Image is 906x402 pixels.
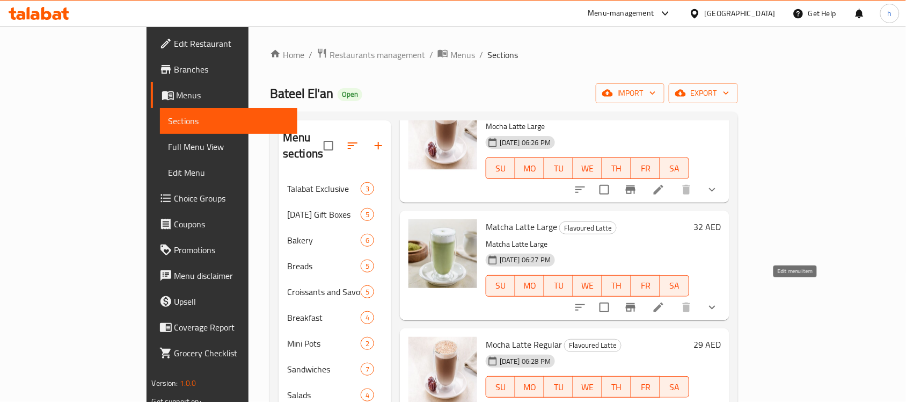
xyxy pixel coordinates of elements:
span: Grocery Checklist [174,347,289,360]
span: 7 [361,364,374,375]
a: Coupons [151,211,298,237]
span: Menu disclaimer [174,269,289,282]
div: Open [338,88,362,101]
button: show more [699,295,725,320]
button: import [596,83,664,103]
span: Breads [287,260,361,272]
span: import [604,87,656,100]
span: TU [549,278,569,293]
svg: Show Choices [706,183,719,196]
button: delete [674,177,699,203]
p: Mocha Latte Large [486,120,689,133]
button: WE [573,376,602,398]
a: Edit Restaurant [151,31,298,56]
a: Restaurants management [317,48,425,62]
h6: 32 AED [693,219,721,234]
div: items [361,337,374,350]
button: FR [631,157,660,179]
span: Coverage Report [174,321,289,334]
span: MO [520,278,540,293]
div: Flavoured Latte [564,339,622,352]
button: SU [486,157,515,179]
img: Mocha Latte Large [408,102,477,171]
span: SU [491,278,511,293]
button: SA [660,376,689,398]
span: [DATE] 06:27 PM [495,255,555,265]
button: sort-choices [567,295,593,320]
div: Menu-management [588,7,654,20]
span: WE [578,161,598,176]
a: Menus [151,82,298,108]
span: SU [491,379,511,395]
a: Grocery Checklist [151,340,298,366]
div: items [361,363,374,376]
div: Mini Pots2 [279,331,391,356]
span: Choice Groups [174,192,289,205]
span: Flavoured Latte [560,222,616,234]
a: Upsell [151,289,298,314]
span: Menus [177,89,289,102]
span: 6 [361,235,374,246]
li: / [479,48,483,61]
button: Branch-specific-item [618,177,644,203]
span: 5 [361,287,374,297]
span: Open [338,90,362,99]
span: h [888,8,892,19]
div: Croissants and Savories5 [279,279,391,305]
span: Sort sections [340,133,366,159]
button: TH [602,376,631,398]
span: TH [607,379,627,395]
div: items [361,182,374,195]
p: Matcha Latte Large [486,238,689,251]
span: Sections [169,114,289,127]
span: Select to update [593,178,616,201]
div: items [361,208,374,221]
span: MO [520,379,540,395]
div: Mini Pots [287,337,361,350]
span: 3 [361,184,374,194]
a: Menus [437,48,475,62]
div: Breads5 [279,253,391,279]
span: TH [607,278,627,293]
span: FR [635,278,656,293]
span: SA [664,161,685,176]
div: items [361,311,374,324]
button: MO [515,376,544,398]
span: 4 [361,313,374,323]
div: Sandwiches7 [279,356,391,382]
span: Branches [174,63,289,76]
span: WE [578,379,598,395]
button: Branch-specific-item [618,295,644,320]
button: FR [631,275,660,297]
span: [DATE] 06:28 PM [495,356,555,367]
button: TH [602,157,631,179]
span: 5 [361,210,374,220]
button: WE [573,157,602,179]
div: Talabat Exclusive3 [279,176,391,202]
button: show more [699,177,725,203]
button: export [669,83,738,103]
span: Croissants and Savories [287,285,361,298]
span: Breakfast [287,311,361,324]
span: TU [549,379,569,395]
div: [GEOGRAPHIC_DATA] [705,8,776,19]
span: Bakery [287,234,361,247]
div: items [361,285,374,298]
span: SA [664,278,685,293]
span: WE [578,278,598,293]
span: export [677,87,729,100]
h2: Menu sections [283,130,324,162]
button: TU [544,275,573,297]
button: delete [674,295,699,320]
span: FR [635,161,656,176]
div: [DATE] Gift Boxes5 [279,202,391,227]
a: Edit Menu [160,160,298,185]
span: Restaurants management [330,48,425,61]
span: Sandwiches [287,363,361,376]
span: 1.0.0 [180,376,196,390]
div: items [361,389,374,401]
span: SU [491,161,511,176]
